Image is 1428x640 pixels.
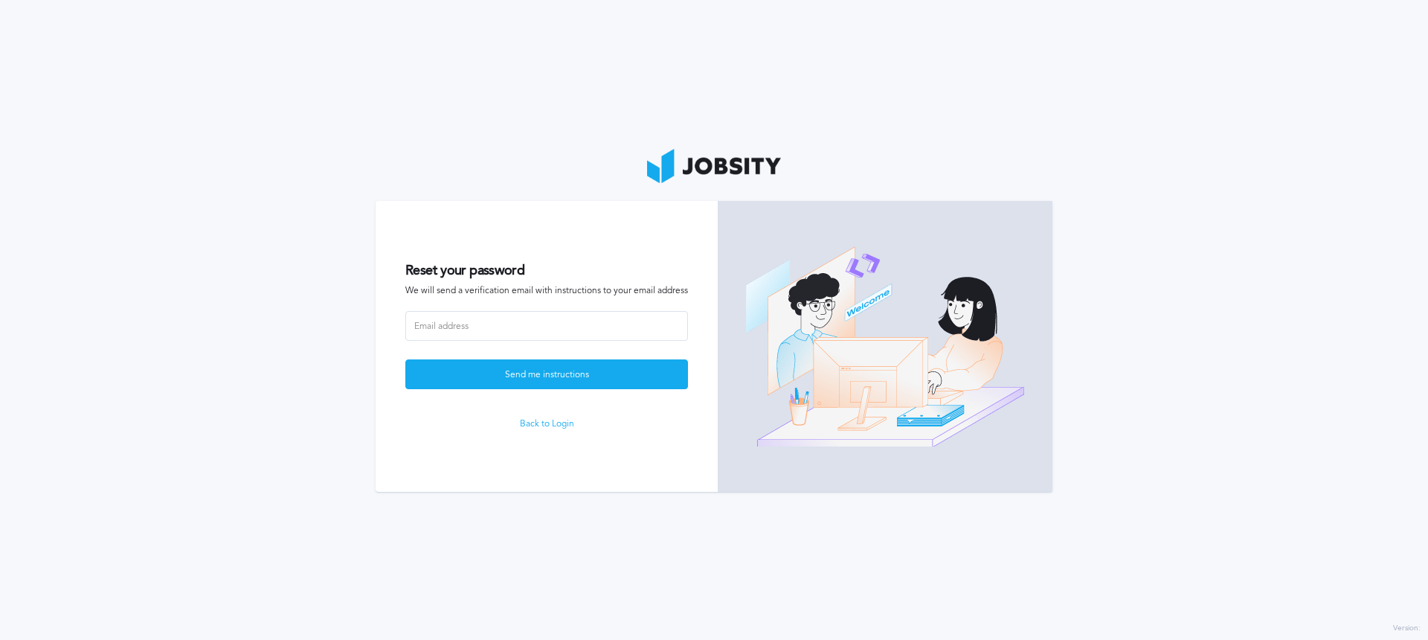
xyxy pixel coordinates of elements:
[405,419,688,429] a: Back to Login
[405,286,688,296] span: We will send a verification email with instructions to your email address
[1393,624,1421,633] label: Version:
[405,263,688,278] h2: Reset your password
[405,359,688,389] button: Send me instructions
[406,360,687,390] div: Send me instructions
[405,311,688,341] input: Email address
